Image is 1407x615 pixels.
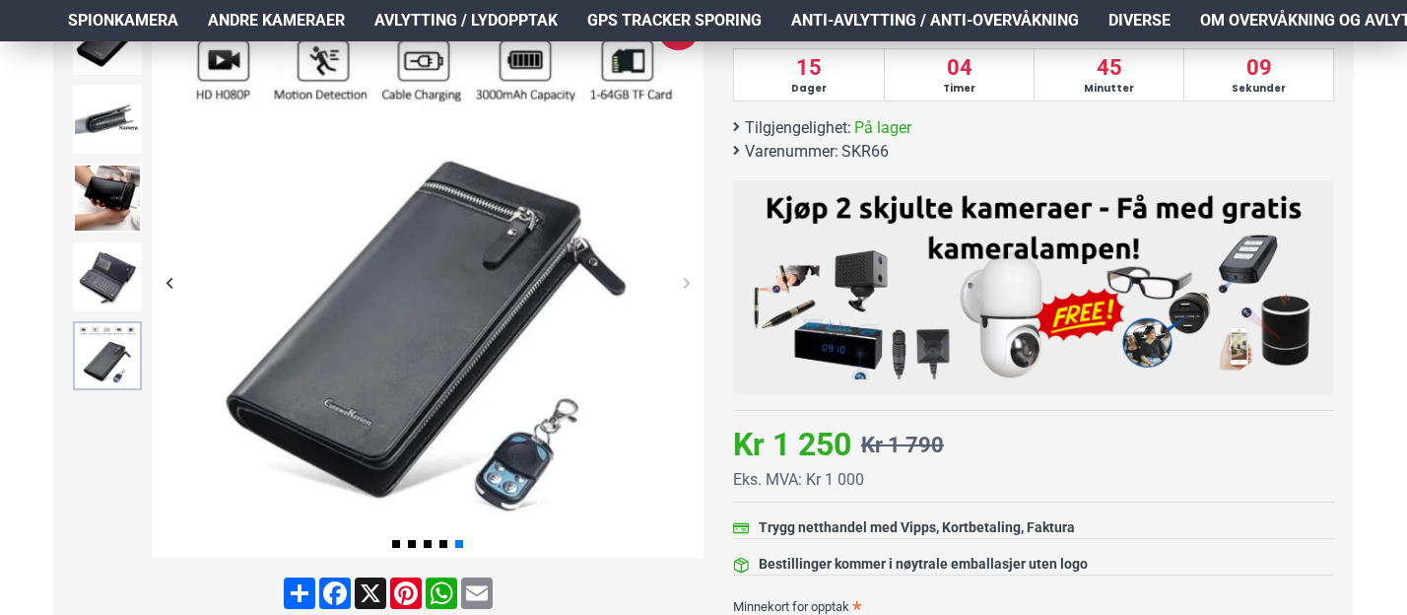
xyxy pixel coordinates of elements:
[152,265,186,300] div: Previous slide
[282,578,317,609] a: Share
[392,540,400,548] span: Go to slide 1
[841,140,889,164] span: SKR66
[759,517,1075,538] div: Trygg netthandel med Vipps, Kortbetaling, Faktura
[152,6,703,558] img: Skjult kamera i håndveske - SpyGadgets.no
[68,9,178,33] span: Spionkamera
[388,578,424,609] a: Pinterest
[455,540,463,548] span: Go to slide 5
[1183,49,1333,101] div: 09
[733,421,851,468] div: Kr 1 250
[745,116,851,140] b: Tilgjengelighet:
[1108,9,1171,33] span: Diverse
[317,578,353,609] a: Facebook
[73,242,142,311] img: Skjult kamera i håndveske - SpyGadgets.no
[669,265,703,300] div: Next slide
[73,321,142,390] img: Skjult kamera i håndveske - SpyGadgets.no
[791,9,1079,33] span: Anti-avlytting / Anti-overvåkning
[208,9,345,33] span: Andre kameraer
[424,578,459,609] a: WhatsApp
[1186,81,1331,96] span: Sekunder
[861,429,944,461] div: Kr 1 790
[734,49,884,101] div: 15
[439,540,447,548] span: Go to slide 4
[459,578,495,609] a: Email
[748,190,1319,379] img: Kjøp 2 skjulte kameraer – Få med gratis kameralampe!
[887,81,1032,96] span: Timer
[353,578,388,609] a: X
[745,140,838,164] b: Varenummer:
[1037,81,1181,96] span: Minutter
[759,554,1088,575] div: Bestillinger kommer i nøytrale emballasjer uten logo
[884,49,1034,101] div: 04
[854,116,911,140] span: På lager
[1034,49,1183,101] div: 45
[374,9,558,33] span: Avlytting / Lydopptak
[736,81,882,96] span: Dager
[73,164,142,233] img: Skjult kamera i håndveske - SpyGadgets.no
[408,540,416,548] span: Go to slide 2
[73,85,142,154] img: Skjult kamera i håndveske - SpyGadgets.no
[424,540,432,548] span: Go to slide 3
[587,9,762,33] span: GPS Tracker Sporing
